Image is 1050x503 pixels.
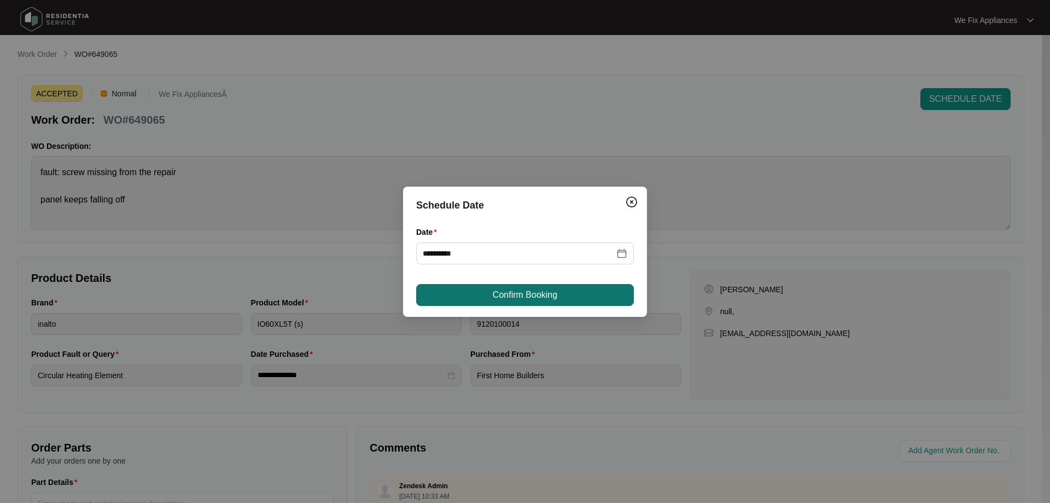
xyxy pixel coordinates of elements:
button: Close [623,193,640,211]
label: Date [416,227,441,238]
img: closeCircle [625,195,638,209]
span: Confirm Booking [493,288,557,302]
input: Date [423,247,614,259]
button: Confirm Booking [416,284,634,306]
div: Schedule Date [416,198,634,213]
